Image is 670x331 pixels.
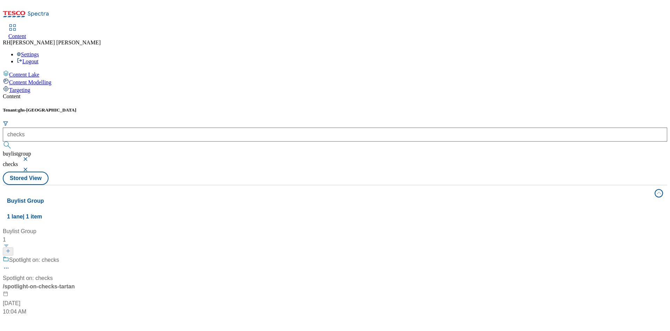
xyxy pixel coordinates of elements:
[3,283,75,289] span: / spotlight-on-checks-tartan
[3,308,90,316] div: 10:04 AM
[3,128,667,142] input: Search
[3,161,18,167] span: checks
[7,214,42,220] span: 1 lane | 1 item
[8,25,26,39] a: Content
[3,236,90,244] div: 1
[3,299,90,308] div: [DATE]
[9,256,59,264] div: Spotlight on: checks
[3,39,10,45] span: RH
[3,107,667,113] h5: Tenant:
[9,79,51,85] span: Content Modelling
[3,274,53,282] div: Spotlight on: checks
[8,33,26,39] span: Content
[3,227,90,236] div: Buylist Group
[9,72,39,78] span: Content Lake
[3,185,667,224] button: Buylist Group1 lane| 1 item
[10,39,100,45] span: [PERSON_NAME] [PERSON_NAME]
[9,87,30,93] span: Targeting
[3,78,667,86] a: Content Modelling
[7,197,650,205] h4: Buylist Group
[3,121,8,126] svg: Search Filters
[3,86,667,93] a: Targeting
[17,58,38,64] a: Logout
[3,172,49,185] button: Stored View
[3,70,667,78] a: Content Lake
[18,107,76,113] span: ghs-[GEOGRAPHIC_DATA]
[17,51,39,57] a: Settings
[3,151,31,157] span: buylistgroup
[3,93,667,100] div: Content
